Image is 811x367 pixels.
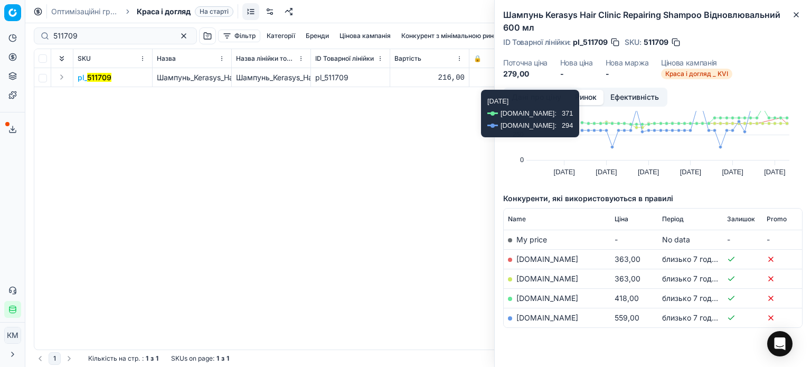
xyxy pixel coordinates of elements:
span: близько 7 годин тому [662,294,740,303]
text: [DATE] [596,168,617,176]
input: Пошук по SKU або назві [53,31,169,41]
a: [DOMAIN_NAME] [516,313,578,322]
text: 0 [520,156,524,164]
dd: 279,00 [503,69,548,79]
a: Оптимізаційні групи [51,6,119,17]
span: Вартість [394,54,421,63]
button: Ефективність [603,90,666,105]
span: ID Товарної лінійки [315,54,374,63]
span: 559,00 [615,313,639,322]
div: 216,00 [394,72,465,83]
span: Promo [767,215,787,223]
dt: Нова ціна [560,59,593,67]
a: [DOMAIN_NAME] [516,255,578,264]
text: [DATE] [680,168,701,176]
td: - [610,230,658,249]
button: Expand all [55,52,68,65]
span: Назва лінійки товарів [236,54,296,63]
text: 250 [513,130,524,138]
text: [DATE] [554,168,575,176]
dd: - [606,69,649,79]
span: Кількість на стр. [88,354,140,363]
span: My price [516,235,547,244]
span: Ціна [615,215,628,223]
button: pl_511709 [78,72,111,83]
strong: 1 [156,354,158,363]
td: - [723,230,762,249]
div: Open Intercom Messenger [767,331,793,356]
span: SKUs on page : [171,354,214,363]
dt: Нова маржа [606,59,649,67]
span: близько 7 годин тому [662,313,740,322]
div: pl_511709 [315,72,385,83]
strong: 1 [227,354,229,363]
a: [DOMAIN_NAME] [516,274,578,283]
text: [DATE] [764,168,785,176]
span: Шампунь_Kerasys_Hair_Clinic_Repairing_Shampoo_Відновлювальний_600_мл [157,73,427,82]
span: Name [508,215,526,223]
dd: - [560,69,593,79]
span: Краса і доглядНа старті [137,6,233,17]
span: близько 7 годин тому [662,274,740,283]
button: Цінова кампанія [335,30,395,42]
span: SKU [78,54,91,63]
div: Шампунь_Kerasys_Hair_Clinic_Repairing_Shampoo_Відновлювальний_600_мл [236,72,306,83]
span: 363,00 [615,255,640,264]
text: [DATE] [722,168,743,176]
span: pl_511709 [573,37,608,48]
span: 363,00 [615,274,640,283]
a: [DOMAIN_NAME] [516,294,578,303]
span: КM [5,327,21,343]
button: Go to next page [63,352,76,365]
div: : [88,354,158,363]
strong: 1 [216,354,219,363]
button: Категорії [262,30,299,42]
button: 1 [49,352,61,365]
button: Фільтр [218,30,260,42]
strong: з [221,354,224,363]
button: Ринок [568,90,603,105]
span: 511709 [644,37,668,48]
td: No data [658,230,723,249]
button: КM [4,327,21,344]
strong: 1 [146,354,148,363]
nav: breadcrumb [51,6,233,17]
span: Краса і догляд _ KVI [661,69,732,79]
span: 418,00 [615,294,639,303]
text: [DATE] [638,168,659,176]
td: - [762,230,802,249]
mark: 511709 [87,73,111,82]
strong: з [150,354,154,363]
dt: Цінова кампанія [661,59,732,67]
span: SKU : [625,39,642,46]
span: 🔒 [474,54,482,63]
span: Період [662,215,684,223]
button: Expand [55,71,68,83]
span: Назва [157,54,176,63]
span: Краса і догляд [137,6,191,17]
span: близько 7 годин тому [662,255,740,264]
span: Залишок [727,215,755,223]
h5: Конкуренти, які використовуються в правилі [503,193,803,204]
nav: pagination [34,352,76,365]
button: Дані про ціну [505,90,568,105]
dt: Поточна ціна [503,59,548,67]
button: Бренди [301,30,333,42]
span: На старті [195,6,233,17]
button: Go to previous page [34,352,46,365]
h2: Шампунь Kerasys Hair Clinic Repairing Shampoo Відновлювальний 600 мл [503,8,803,34]
button: Конкурент з мінімальною ринковою ціною [397,30,537,42]
span: ID Товарної лінійки : [503,39,571,46]
span: pl_ [78,72,111,83]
